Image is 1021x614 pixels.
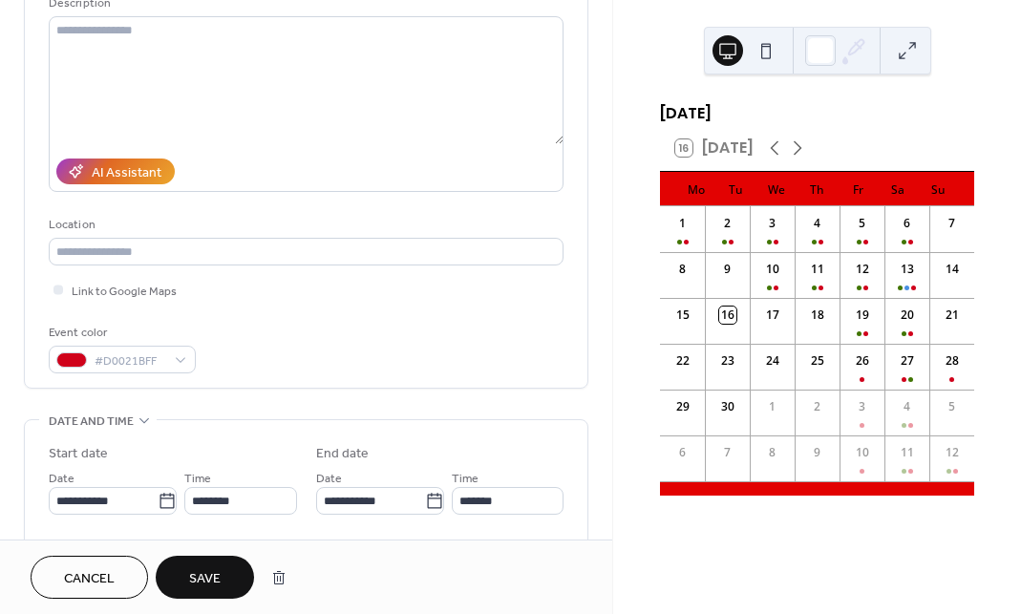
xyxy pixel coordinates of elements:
[674,398,691,415] div: 29
[899,261,916,278] div: 13
[184,469,211,489] span: Time
[719,261,736,278] div: 9
[49,444,108,464] div: Start date
[809,215,826,232] div: 4
[72,282,177,302] span: Link to Google Maps
[944,444,961,461] div: 12
[674,261,691,278] div: 8
[899,352,916,370] div: 27
[660,102,974,125] div: [DATE]
[719,352,736,370] div: 23
[854,307,871,324] div: 19
[899,444,916,461] div: 11
[944,352,961,370] div: 28
[944,307,961,324] div: 21
[764,261,781,278] div: 10
[156,556,254,599] button: Save
[31,556,148,599] button: Cancel
[719,444,736,461] div: 7
[674,215,691,232] div: 1
[49,323,192,343] div: Event color
[719,215,736,232] div: 2
[899,307,916,324] div: 20
[49,412,134,432] span: Date and time
[854,398,871,415] div: 3
[854,261,871,278] div: 12
[899,398,916,415] div: 4
[854,215,871,232] div: 5
[809,261,826,278] div: 11
[919,172,959,206] div: Su
[716,172,756,206] div: Tu
[809,398,826,415] div: 2
[674,444,691,461] div: 6
[944,261,961,278] div: 14
[64,569,115,589] span: Cancel
[899,215,916,232] div: 6
[764,307,781,324] div: 17
[452,469,479,489] span: Time
[49,215,560,235] div: Location
[92,163,161,183] div: AI Assistant
[189,569,221,589] span: Save
[764,444,781,461] div: 8
[809,307,826,324] div: 18
[764,398,781,415] div: 1
[854,352,871,370] div: 26
[674,352,691,370] div: 22
[878,172,918,206] div: Sa
[49,469,74,489] span: Date
[675,172,715,206] div: Mo
[316,469,342,489] span: Date
[764,352,781,370] div: 24
[764,215,781,232] div: 3
[719,307,736,324] div: 16
[854,444,871,461] div: 10
[316,444,370,464] div: End date
[56,159,175,184] button: AI Assistant
[809,352,826,370] div: 25
[798,172,838,206] div: Th
[944,398,961,415] div: 5
[756,172,797,206] div: We
[944,215,961,232] div: 7
[809,444,826,461] div: 9
[674,307,691,324] div: 15
[719,398,736,415] div: 30
[95,351,165,371] span: #D0021BFF
[838,172,878,206] div: Fr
